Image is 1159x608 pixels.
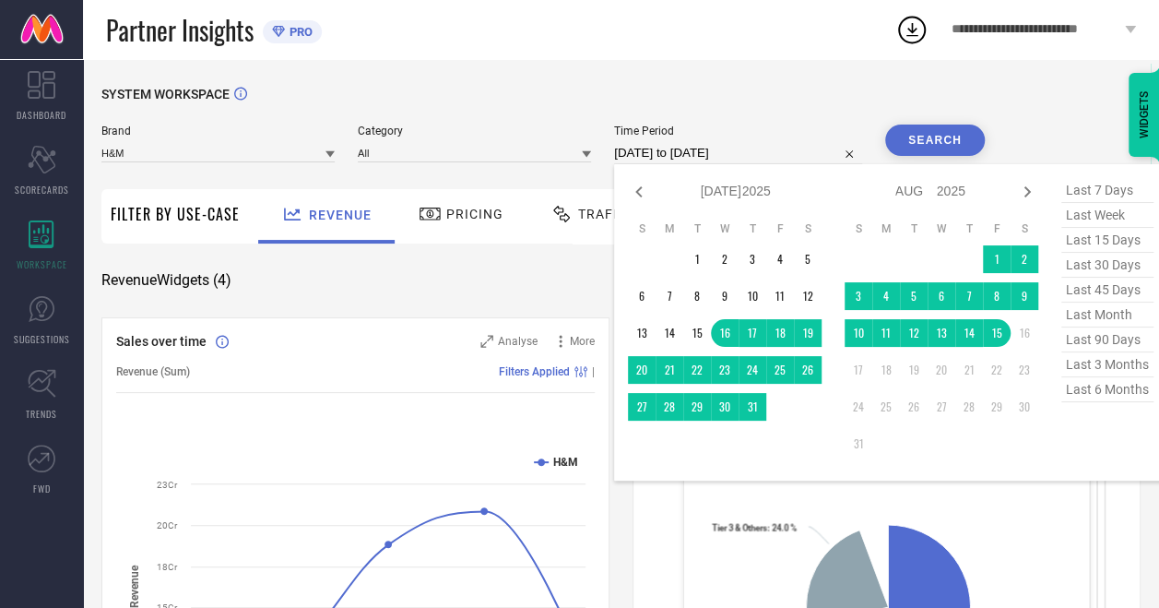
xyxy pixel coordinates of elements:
[1011,356,1038,384] td: Sat Aug 23 2025
[983,356,1011,384] td: Fri Aug 22 2025
[656,393,683,421] td: Mon Jul 28 2025
[101,87,230,101] span: SYSTEM WORKSPACE
[766,356,794,384] td: Fri Jul 25 2025
[656,356,683,384] td: Mon Jul 21 2025
[358,125,591,137] span: Category
[739,319,766,347] td: Thu Jul 17 2025
[955,393,983,421] td: Thu Aug 28 2025
[885,125,985,156] button: Search
[845,282,872,310] td: Sun Aug 03 2025
[116,334,207,349] span: Sales over time
[1016,181,1038,203] div: Next month
[794,319,822,347] td: Sat Jul 19 2025
[928,319,955,347] td: Wed Aug 13 2025
[845,430,872,458] td: Sun Aug 31 2025
[711,245,739,273] td: Wed Jul 02 2025
[309,208,372,222] span: Revenue
[900,282,928,310] td: Tue Aug 05 2025
[683,282,711,310] td: Tue Jul 08 2025
[900,393,928,421] td: Tue Aug 26 2025
[872,393,900,421] td: Mon Aug 25 2025
[983,245,1011,273] td: Fri Aug 01 2025
[895,13,928,46] div: Open download list
[101,125,335,137] span: Brand
[628,393,656,421] td: Sun Jul 27 2025
[739,356,766,384] td: Thu Jul 24 2025
[628,181,650,203] div: Previous month
[106,11,254,49] span: Partner Insights
[739,221,766,236] th: Thursday
[955,356,983,384] td: Thu Aug 21 2025
[711,282,739,310] td: Wed Jul 09 2025
[157,562,178,572] text: 18Cr
[1011,393,1038,421] td: Sat Aug 30 2025
[553,456,578,469] text: H&M
[928,282,955,310] td: Wed Aug 06 2025
[1011,221,1038,236] th: Saturday
[15,183,69,197] span: SCORECARDS
[614,142,862,164] input: Select time period
[983,393,1011,421] td: Fri Aug 29 2025
[1061,303,1153,328] span: last month
[1011,282,1038,310] td: Sat Aug 09 2025
[628,319,656,347] td: Sun Jul 13 2025
[1061,203,1153,228] span: last week
[26,407,57,421] span: TRENDS
[712,523,767,533] tspan: Tier 3 & Others
[499,365,570,378] span: Filters Applied
[1061,352,1153,377] span: last 3 months
[872,221,900,236] th: Monday
[683,319,711,347] td: Tue Jul 15 2025
[711,393,739,421] td: Wed Jul 30 2025
[683,356,711,384] td: Tue Jul 22 2025
[656,282,683,310] td: Mon Jul 07 2025
[845,319,872,347] td: Sun Aug 10 2025
[928,221,955,236] th: Wednesday
[955,221,983,236] th: Thursday
[157,520,178,531] text: 20Cr
[928,356,955,384] td: Wed Aug 20 2025
[1061,278,1153,303] span: last 45 days
[766,282,794,310] td: Fri Jul 11 2025
[1061,377,1153,402] span: last 6 months
[1061,328,1153,352] span: last 90 days
[14,332,70,346] span: SUGGESTIONS
[955,319,983,347] td: Thu Aug 14 2025
[157,480,178,490] text: 23Cr
[766,245,794,273] td: Fri Jul 04 2025
[570,335,595,348] span: More
[983,319,1011,347] td: Fri Aug 15 2025
[983,282,1011,310] td: Fri Aug 08 2025
[116,365,190,378] span: Revenue (Sum)
[872,356,900,384] td: Mon Aug 18 2025
[480,335,493,348] svg: Zoom
[711,221,739,236] th: Wednesday
[900,356,928,384] td: Tue Aug 19 2025
[711,356,739,384] td: Wed Jul 23 2025
[712,523,797,533] text: : 24.0 %
[628,356,656,384] td: Sun Jul 20 2025
[711,319,739,347] td: Wed Jul 16 2025
[33,482,51,495] span: FWD
[766,319,794,347] td: Fri Jul 18 2025
[1061,178,1153,203] span: last 7 days
[101,271,231,290] span: Revenue Widgets ( 4 )
[656,319,683,347] td: Mon Jul 14 2025
[446,207,503,221] span: Pricing
[766,221,794,236] th: Friday
[845,221,872,236] th: Sunday
[656,221,683,236] th: Monday
[628,221,656,236] th: Sunday
[683,221,711,236] th: Tuesday
[128,565,141,608] tspan: Revenue
[1061,253,1153,278] span: last 30 days
[845,393,872,421] td: Sun Aug 24 2025
[683,245,711,273] td: Tue Jul 01 2025
[900,221,928,236] th: Tuesday
[900,319,928,347] td: Tue Aug 12 2025
[983,221,1011,236] th: Friday
[1011,319,1038,347] td: Sat Aug 16 2025
[794,221,822,236] th: Saturday
[578,207,635,221] span: Traffic
[111,203,240,225] span: Filter By Use-Case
